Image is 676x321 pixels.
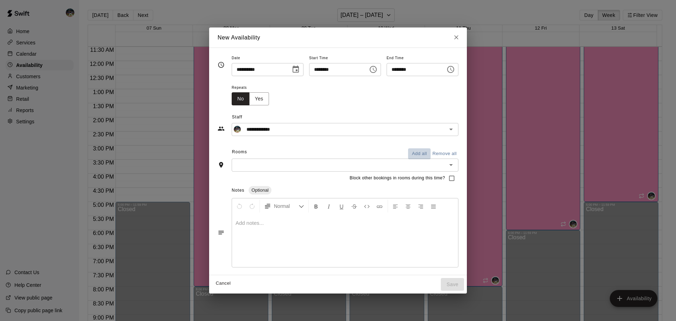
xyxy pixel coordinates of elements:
h6: New Availability [218,33,260,42]
svg: Notes [218,229,225,236]
span: Block other bookings in rooms during this time? [350,175,445,182]
button: Choose time, selected time is 5:00 PM [444,62,458,76]
span: Optional [249,187,271,193]
span: Staff [232,112,458,123]
svg: Rooms [218,161,225,168]
button: Close [450,31,463,44]
button: Insert Code [361,200,373,212]
button: Cancel [212,278,234,289]
span: End Time [387,54,458,63]
button: Left Align [389,200,401,212]
button: Center Align [402,200,414,212]
button: No [232,92,250,105]
button: Redo [246,200,258,212]
button: Choose date, selected date is Sep 7, 2025 [289,62,303,76]
button: Choose time, selected time is 9:00 AM [366,62,380,76]
button: Add all [408,148,431,159]
button: Format Italics [323,200,335,212]
span: Rooms [232,149,247,154]
div: outlined button group [232,92,269,105]
button: Yes [249,92,269,105]
span: Notes [232,188,244,193]
span: Start Time [309,54,381,63]
span: Repeats [232,83,275,93]
button: Open [446,160,456,170]
button: Undo [233,200,245,212]
span: Date [232,54,303,63]
button: Format Underline [336,200,348,212]
button: Insert Link [374,200,386,212]
button: Format Bold [310,200,322,212]
svg: Staff [218,125,225,132]
button: Right Align [415,200,427,212]
img: Nolan Gilbert [234,126,241,133]
button: Remove all [431,148,458,159]
button: Format Strikethrough [348,200,360,212]
span: Normal [274,203,299,210]
button: Formatting Options [261,200,307,212]
button: Justify Align [427,200,439,212]
button: Open [446,124,456,134]
svg: Timing [218,61,225,68]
